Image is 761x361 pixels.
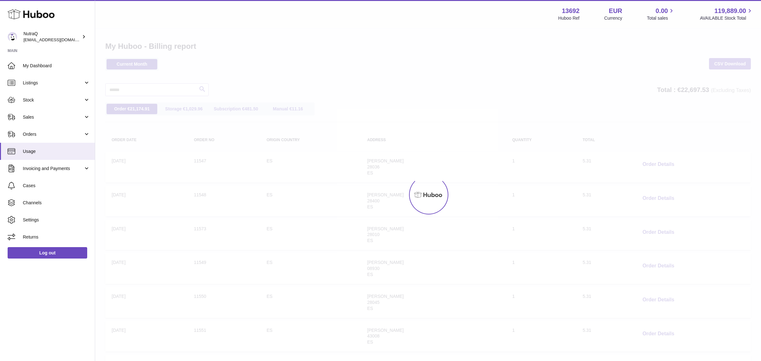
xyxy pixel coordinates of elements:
span: Stock [23,97,83,103]
strong: 13692 [562,7,580,15]
span: Cases [23,183,90,189]
span: Invoicing and Payments [23,166,83,172]
img: internalAdmin-13692@internal.huboo.com [8,32,17,42]
span: Sales [23,114,83,120]
span: Usage [23,148,90,154]
div: Currency [604,15,622,21]
span: Listings [23,80,83,86]
div: NutraQ [23,31,81,43]
span: Returns [23,234,90,240]
strong: EUR [609,7,622,15]
span: [EMAIL_ADDRESS][DOMAIN_NAME] [23,37,93,42]
span: Total sales [647,15,675,21]
a: 119,889.00 AVAILABLE Stock Total [700,7,753,21]
div: Huboo Ref [558,15,580,21]
span: Orders [23,131,83,137]
span: My Dashboard [23,63,90,69]
span: 0.00 [656,7,668,15]
a: Log out [8,247,87,259]
a: 0.00 Total sales [647,7,675,21]
span: AVAILABLE Stock Total [700,15,753,21]
span: 119,889.00 [714,7,746,15]
span: Settings [23,217,90,223]
span: Channels [23,200,90,206]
